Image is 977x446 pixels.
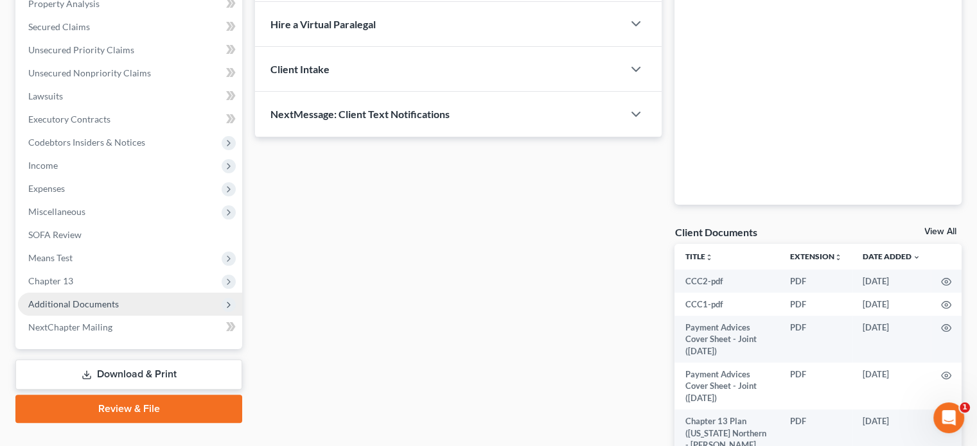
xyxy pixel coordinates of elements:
[780,363,852,409] td: PDF
[705,253,712,261] i: unfold_more
[15,395,242,423] a: Review & File
[674,270,780,293] td: CCC2-pdf
[28,322,112,332] span: NextChapter Mailing
[674,293,780,316] td: CCC1-pdf
[674,316,780,363] td: Payment Advices Cover Sheet - Joint ([DATE])
[924,227,956,236] a: View All
[28,44,134,55] span: Unsecured Priority Claims
[852,363,931,409] td: [DATE]
[852,316,931,363] td: [DATE]
[270,63,330,75] span: Client Intake
[852,270,931,293] td: [DATE]
[852,293,931,316] td: [DATE]
[933,402,964,433] iframe: Intercom live chat
[18,62,242,85] a: Unsecured Nonpriority Claims
[28,114,110,124] span: Executory Contracts
[18,223,242,246] a: SOFA Review
[28,67,151,78] span: Unsecured Nonpriority Claims
[863,252,920,261] a: Date Added expand_more
[790,252,842,261] a: Extensionunfold_more
[18,316,242,339] a: NextChapter Mailing
[18,85,242,108] a: Lawsuits
[28,298,119,309] span: Additional Documents
[28,252,73,263] span: Means Test
[270,108,450,120] span: NextMessage: Client Text Notifications
[28,137,145,148] span: Codebtors Insiders & Notices
[28,21,90,32] span: Secured Claims
[780,316,852,363] td: PDF
[28,206,85,217] span: Miscellaneous
[15,359,242,390] a: Download & Print
[18,108,242,131] a: Executory Contracts
[18,15,242,39] a: Secured Claims
[28,90,63,101] span: Lawsuits
[18,39,242,62] a: Unsecured Priority Claims
[780,293,852,316] td: PDF
[674,363,780,409] td: Payment Advices Cover Sheet - Joint ([DATE])
[780,270,852,293] td: PDF
[834,253,842,261] i: unfold_more
[28,183,65,194] span: Expenses
[28,229,82,240] span: SOFA Review
[28,160,58,171] span: Income
[674,225,757,239] div: Client Documents
[913,253,920,261] i: expand_more
[960,402,970,413] span: 1
[28,275,73,286] span: Chapter 13
[685,252,712,261] a: Titleunfold_more
[270,18,376,30] span: Hire a Virtual Paralegal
